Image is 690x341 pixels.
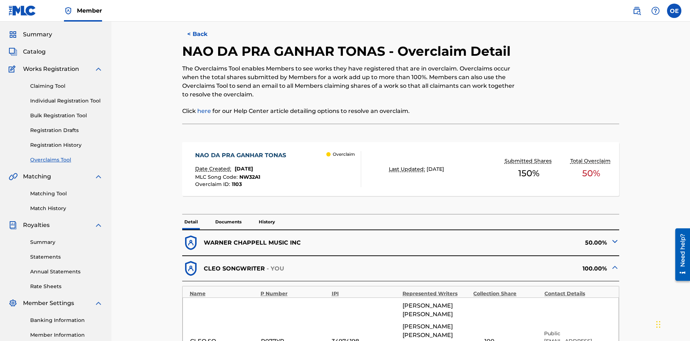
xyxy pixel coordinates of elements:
[182,107,519,115] p: Click for our Help Center article detailing options to resolve an overclaim.
[197,108,211,114] a: here
[77,6,102,15] span: Member
[632,6,641,15] img: search
[195,174,239,180] span: MLC Song Code :
[30,190,103,197] a: Matching Tool
[64,6,73,15] img: Top Rightsholder
[23,172,51,181] span: Matching
[30,156,103,164] a: Overclaims Tool
[94,221,103,229] img: expand
[651,6,660,15] img: help
[257,214,277,229] p: History
[195,181,232,187] span: Overclaim ID :
[402,301,470,319] span: [PERSON_NAME] [PERSON_NAME]
[30,331,103,339] a: Member Information
[9,221,17,229] img: Royalties
[232,181,242,187] span: 1103
[9,172,18,181] img: Matching
[427,166,444,172] span: [DATE]
[654,306,690,341] iframe: Chat Widget
[182,214,200,229] p: Detail
[94,65,103,73] img: expand
[195,165,233,173] p: Date Created:
[611,263,619,272] img: expand-cell-toggle
[182,234,200,252] img: dfb38c8551f6dcc1ac04.svg
[9,299,17,308] img: Member Settings
[389,165,427,173] p: Last Updated:
[332,290,399,297] div: IPI
[518,167,539,180] span: 150 %
[261,290,328,297] div: P Number
[182,64,519,99] p: The Overclaims Tool enables Members to see works they have registered that are in overclaim. Over...
[401,234,619,252] div: 50.00%
[9,47,17,56] img: Catalog
[195,151,290,160] div: NAO DA PRA GANHAR TONAS
[544,330,611,337] p: Public
[30,205,103,212] a: Match History
[402,322,470,340] span: [PERSON_NAME] [PERSON_NAME]
[656,314,661,335] div: Drag
[582,167,600,180] span: 50 %
[401,260,619,277] div: 100.00%
[23,65,79,73] span: Works Registration
[23,30,52,39] span: Summary
[23,221,50,229] span: Royalties
[30,268,103,276] a: Annual Statements
[9,30,52,39] a: SummarySummary
[30,317,103,324] a: Banking Information
[611,237,619,246] img: expand-cell-toggle
[30,82,103,90] a: Claiming Tool
[267,264,285,273] p: - YOU
[648,4,663,18] div: Help
[204,264,265,273] p: CLEO SONGWRITER
[473,290,540,297] div: Collection Share
[182,43,514,59] h2: NAO DA PRA GANHAR TONAS - Overclaim Detail
[333,151,355,158] p: Overclaim
[182,25,225,43] button: < Back
[30,127,103,134] a: Registration Drafts
[9,47,46,56] a: CatalogCatalog
[505,157,553,165] p: Submitted Shares
[94,172,103,181] img: expand
[670,226,690,285] iframe: Resource Center
[190,290,257,297] div: Name
[182,142,620,196] a: NAO DA PRA GANHAR TONASDate Created:[DATE]MLC Song Code:NW32A1Overclaim ID:1103 OverclaimLast Upd...
[570,157,612,165] p: Total Overclaim
[402,290,470,297] div: Represented Writers
[239,174,260,180] span: NW32A1
[630,4,644,18] a: Public Search
[30,253,103,261] a: Statements
[30,238,103,246] a: Summary
[23,47,46,56] span: Catalog
[30,112,103,119] a: Bulk Registration Tool
[667,4,681,18] div: User Menu
[204,238,301,247] p: WARNER CHAPPELL MUSIC INC
[94,299,103,308] img: expand
[30,97,103,105] a: Individual Registration Tool
[9,65,18,73] img: Works Registration
[30,283,103,290] a: Rate Sheets
[213,214,244,229] p: Documents
[235,165,253,172] span: [DATE]
[30,141,103,149] a: Registration History
[9,5,36,16] img: MLC Logo
[9,30,17,39] img: Summary
[544,290,612,297] div: Contact Details
[23,299,74,308] span: Member Settings
[182,260,200,277] img: dfb38c8551f6dcc1ac04.svg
